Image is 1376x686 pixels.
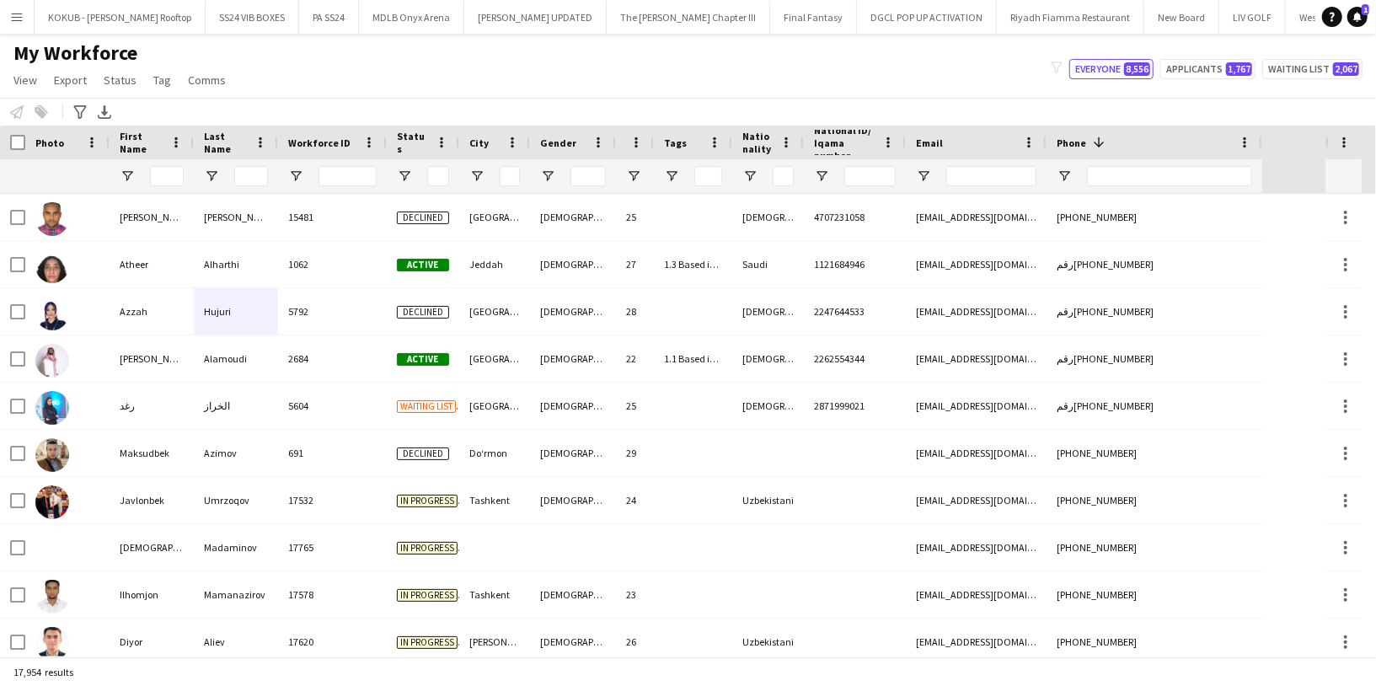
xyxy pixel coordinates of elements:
[204,130,248,155] span: Last Name
[94,102,115,122] app-action-btn: Export XLSX
[530,477,616,523] div: [DEMOGRAPHIC_DATA]
[530,288,616,335] div: [DEMOGRAPHIC_DATA]
[397,130,429,155] span: Status
[194,524,278,571] div: Madaminov
[397,495,458,507] span: In progress
[1047,571,1262,618] div: [PHONE_NUMBER]
[397,259,449,271] span: Active
[110,619,194,665] div: Diyor
[906,430,1047,476] div: [EMAIL_ADDRESS][DOMAIN_NAME]
[814,305,865,318] span: 2247644533
[397,306,449,319] span: Declined
[916,169,931,184] button: Open Filter Menu
[857,1,997,34] button: DGCL POP UP ACTIVATION
[147,69,178,91] a: Tag
[616,288,654,335] div: 28
[459,430,530,476] div: Doʻrmon
[120,169,135,184] button: Open Filter Menu
[35,249,69,283] img: Atheer Alharthi
[732,194,804,240] div: [DEMOGRAPHIC_DATA]
[616,430,654,476] div: 29
[194,430,278,476] div: Azimov
[742,169,758,184] button: Open Filter Menu
[469,169,485,184] button: Open Filter Menu
[278,477,387,523] div: 17532
[906,477,1047,523] div: [EMAIL_ADDRESS][DOMAIN_NAME]
[194,241,278,287] div: Alharthi
[540,169,555,184] button: Open Filter Menu
[35,485,69,519] img: Javlonbek Umrzoqov
[110,383,194,429] div: رغد
[770,1,857,34] button: Final Fantasy
[120,130,163,155] span: First Name
[397,353,449,366] span: Active
[732,619,804,665] div: Uzbekistani
[206,1,299,34] button: SS24 VIB BOXES
[814,258,865,271] span: 1121684946
[278,524,387,571] div: 17765
[1262,59,1363,79] button: Waiting list2,067
[1124,62,1150,76] span: 8,556
[181,69,233,91] a: Comms
[946,166,1036,186] input: Email Filter Input
[397,636,458,649] span: In progress
[7,69,44,91] a: View
[530,335,616,382] div: [DEMOGRAPHIC_DATA]
[459,194,530,240] div: [GEOGRAPHIC_DATA]
[278,241,387,287] div: 1062
[110,477,194,523] div: Javlonbek
[35,137,64,149] span: Photo
[97,69,143,91] a: Status
[616,335,654,382] div: 22
[47,69,94,91] a: Export
[153,72,171,88] span: Tag
[616,571,654,618] div: 23
[530,194,616,240] div: [DEMOGRAPHIC_DATA]
[459,571,530,618] div: Tashkent
[35,438,69,472] img: Maksudbek Azimov
[1087,166,1252,186] input: Phone Filter Input
[397,169,412,184] button: Open Filter Menu
[694,166,722,186] input: Tags Filter Input
[397,448,449,460] span: Declined
[278,430,387,476] div: 691
[906,288,1047,335] div: [EMAIL_ADDRESS][DOMAIN_NAME]
[35,1,206,34] button: KOKUB - [PERSON_NAME] Rooftop
[530,383,616,429] div: [DEMOGRAPHIC_DATA]
[110,430,194,476] div: Maksudbek
[616,194,654,240] div: 25
[397,212,449,224] span: Declined
[530,430,616,476] div: [DEMOGRAPHIC_DATA]
[500,166,520,186] input: City Filter Input
[110,288,194,335] div: Azzah
[278,194,387,240] div: 15481
[540,137,576,149] span: Gender
[906,335,1047,382] div: [EMAIL_ADDRESS][DOMAIN_NAME]
[278,571,387,618] div: 17578
[194,571,278,618] div: Mamanazirov
[288,169,303,184] button: Open Filter Menu
[194,335,278,382] div: Alamoudi
[814,399,865,412] span: 2871999021
[13,72,37,88] span: View
[626,169,641,184] button: Open Filter Menu
[1047,241,1262,287] div: رقم[PHONE_NUMBER]
[814,169,829,184] button: Open Filter Menu
[104,72,137,88] span: Status
[110,335,194,382] div: [PERSON_NAME]
[319,166,377,186] input: Workforce ID Filter Input
[299,1,359,34] button: PA SS24
[427,166,449,186] input: Status Filter Input
[616,383,654,429] div: 25
[459,383,530,429] div: [GEOGRAPHIC_DATA]
[1362,4,1369,15] span: 1
[110,241,194,287] div: Atheer
[732,288,804,335] div: [DEMOGRAPHIC_DATA]
[1047,524,1262,571] div: [PHONE_NUMBER]
[773,166,794,186] input: Nationality Filter Input
[204,169,219,184] button: Open Filter Menu
[906,194,1047,240] div: [EMAIL_ADDRESS][DOMAIN_NAME]
[607,1,770,34] button: The [PERSON_NAME] Chapter III
[1160,59,1256,79] button: Applicants1,767
[1347,7,1368,27] a: 1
